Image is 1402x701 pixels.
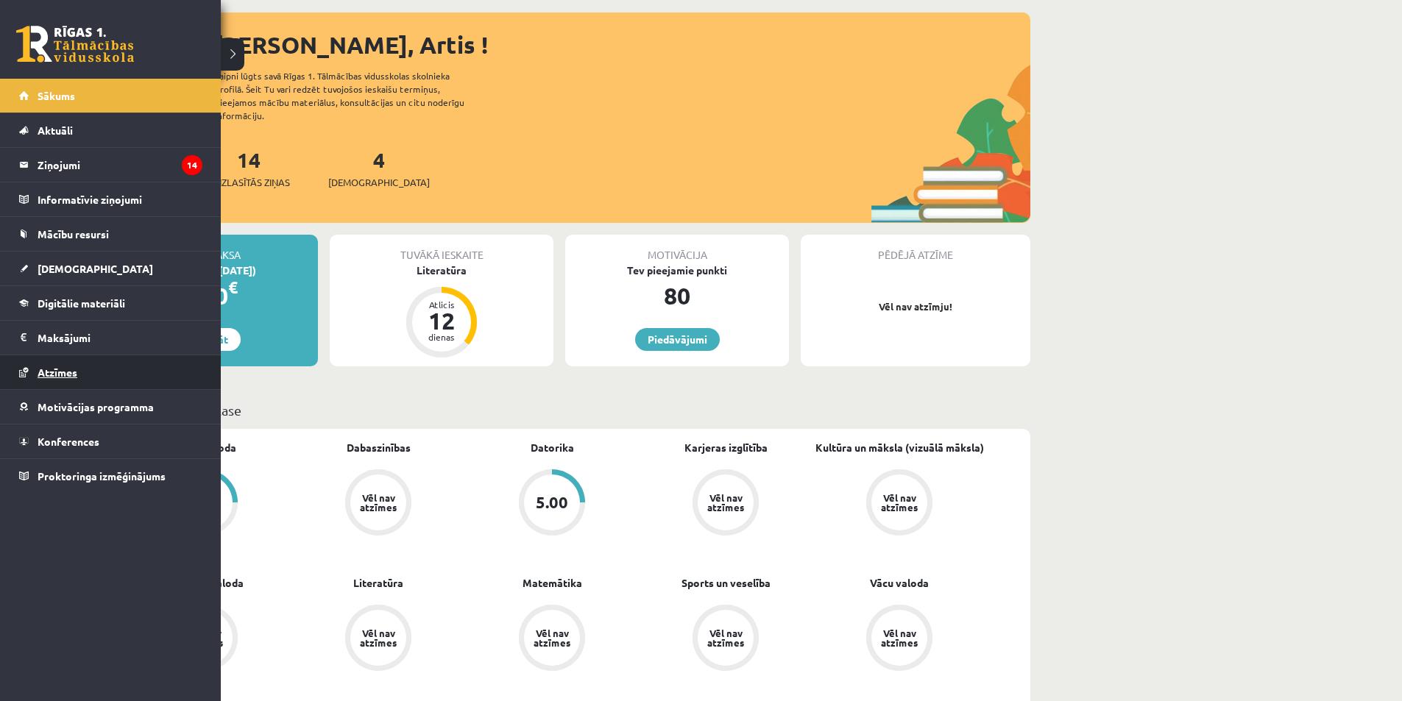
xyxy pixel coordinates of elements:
[330,263,553,360] a: Literatūra Atlicis 12 dienas
[353,575,403,591] a: Literatūra
[565,263,789,278] div: Tev pieejamie punkti
[38,435,99,448] span: Konferences
[208,146,290,190] a: 14Neizlasītās ziņas
[208,175,290,190] span: Neizlasītās ziņas
[358,493,399,512] div: Vēl nav atzīmes
[639,469,812,538] a: Vēl nav atzīmes
[565,235,789,263] div: Motivācija
[812,469,986,538] a: Vēl nav atzīmes
[38,469,166,483] span: Proktoringa izmēģinājums
[531,440,574,455] a: Datorika
[812,605,986,674] a: Vēl nav atzīmes
[330,235,553,263] div: Tuvākā ieskaite
[419,332,464,341] div: dienas
[38,89,75,102] span: Sākums
[419,309,464,332] div: 12
[879,493,920,512] div: Vēl nav atzīmes
[19,113,202,147] a: Aktuāli
[19,252,202,285] a: [DEMOGRAPHIC_DATA]
[536,494,568,510] div: 5.00
[328,146,430,190] a: 4[DEMOGRAPHIC_DATA]
[291,605,465,674] a: Vēl nav atzīmes
[801,235,1030,263] div: Pēdējā atzīme
[291,469,465,538] a: Vēl nav atzīmes
[38,124,73,137] span: Aktuāli
[879,628,920,647] div: Vēl nav atzīmes
[347,440,411,455] a: Dabaszinības
[330,263,553,278] div: Literatūra
[19,148,202,182] a: Ziņojumi14
[19,390,202,424] a: Motivācijas programma
[38,400,154,413] span: Motivācijas programma
[635,328,720,351] a: Piedāvājumi
[38,148,202,182] legend: Ziņojumi
[639,605,812,674] a: Vēl nav atzīmes
[531,628,573,647] div: Vēl nav atzīmes
[358,628,399,647] div: Vēl nav atzīmes
[19,286,202,320] a: Digitālie materiāli
[681,575,771,591] a: Sports un veselība
[38,262,153,275] span: [DEMOGRAPHIC_DATA]
[19,459,202,493] a: Proktoringa izmēģinājums
[215,69,490,122] div: Laipni lūgts savā Rīgas 1. Tālmācības vidusskolas skolnieka profilā. Šeit Tu vari redzēt tuvojošo...
[808,299,1023,314] p: Vēl nav atzīmju!
[465,469,639,538] a: 5.00
[228,277,238,298] span: €
[16,26,134,63] a: Rīgas 1. Tālmācības vidusskola
[213,27,1030,63] div: [PERSON_NAME], Artis !
[328,175,430,190] span: [DEMOGRAPHIC_DATA]
[38,182,202,216] legend: Informatīvie ziņojumi
[705,493,746,512] div: Vēl nav atzīmes
[565,278,789,313] div: 80
[705,628,746,647] div: Vēl nav atzīmes
[38,366,77,379] span: Atzīmes
[19,355,202,389] a: Atzīmes
[684,440,768,455] a: Karjeras izglītība
[19,217,202,251] a: Mācību resursi
[523,575,582,591] a: Matemātika
[815,440,984,455] a: Kultūra un māksla (vizuālā māksla)
[465,605,639,674] a: Vēl nav atzīmes
[38,227,109,241] span: Mācību resursi
[19,321,202,355] a: Maksājumi
[182,155,202,175] i: 14
[19,424,202,458] a: Konferences
[870,575,929,591] a: Vācu valoda
[94,400,1024,420] p: Mācību plāns 10.b2 klase
[38,321,202,355] legend: Maksājumi
[19,182,202,216] a: Informatīvie ziņojumi
[19,79,202,113] a: Sākums
[38,296,125,310] span: Digitālie materiāli
[419,300,464,309] div: Atlicis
